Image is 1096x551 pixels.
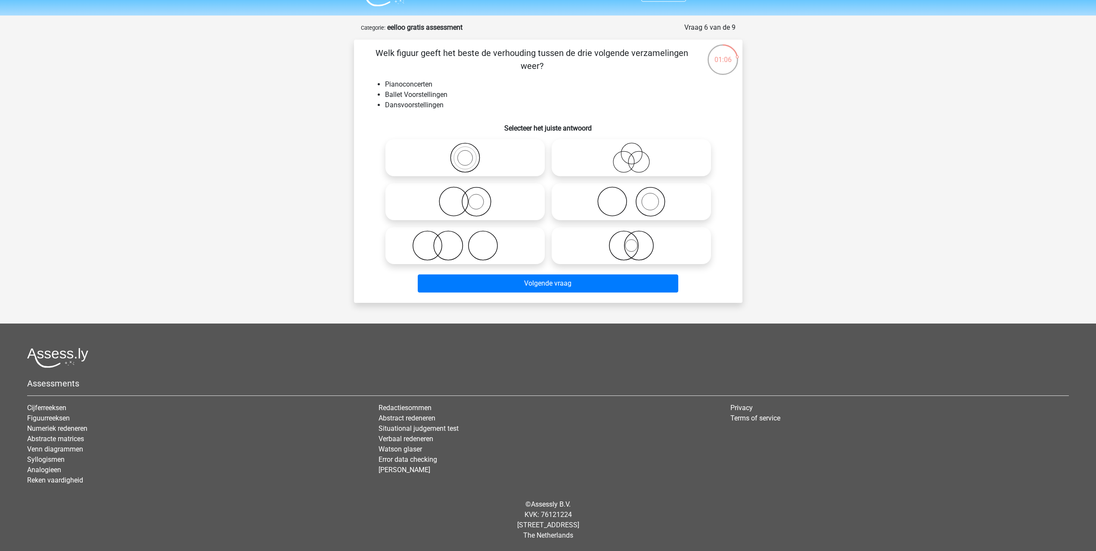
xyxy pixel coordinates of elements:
a: Terms of service [730,414,780,422]
a: Assessly B.V. [531,500,571,508]
a: Venn diagrammen [27,445,83,453]
div: 01:06 [707,44,739,65]
a: Numeriek redeneren [27,424,87,433]
button: Volgende vraag [418,274,678,293]
small: Categorie: [361,25,385,31]
a: Reken vaardigheid [27,476,83,484]
p: Welk figuur geeft het beste de verhouding tussen de drie volgende verzamelingen weer? [368,47,696,72]
strong: eelloo gratis assessment [387,23,463,31]
a: Cijferreeksen [27,404,66,412]
li: Dansvoorstellingen [385,100,729,110]
a: Watson glaser [379,445,422,453]
a: Abstract redeneren [379,414,435,422]
li: Ballet Voorstellingen [385,90,729,100]
li: Pianoconcerten [385,79,729,90]
h6: Selecteer het juiste antwoord [368,117,729,132]
a: Abstracte matrices [27,435,84,443]
a: Analogieen [27,466,61,474]
h5: Assessments [27,378,1069,389]
a: Error data checking [379,455,437,464]
a: Figuurreeksen [27,414,70,422]
div: © KVK: 76121224 [STREET_ADDRESS] The Netherlands [21,492,1075,548]
a: Redactiesommen [379,404,432,412]
a: [PERSON_NAME] [379,466,430,474]
a: Privacy [730,404,753,412]
a: Syllogismen [27,455,65,464]
a: Verbaal redeneren [379,435,433,443]
img: Assessly logo [27,348,88,368]
div: Vraag 6 van de 9 [684,22,736,33]
a: Situational judgement test [379,424,459,433]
